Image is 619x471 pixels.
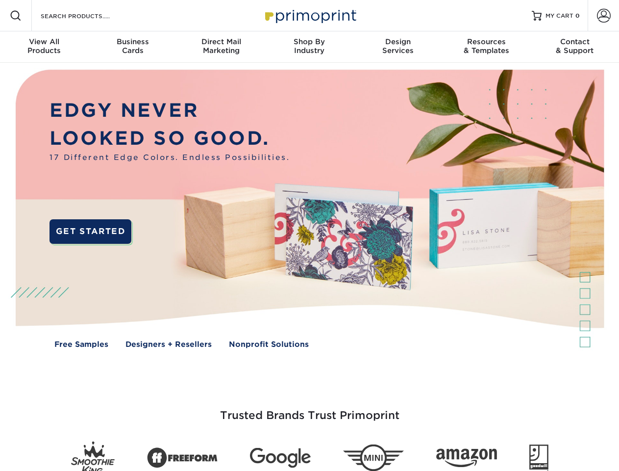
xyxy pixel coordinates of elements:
a: BusinessCards [88,31,176,63]
a: Direct MailMarketing [177,31,265,63]
span: Business [88,37,176,46]
a: Nonprofit Solutions [229,339,309,350]
a: Designers + Resellers [125,339,212,350]
div: & Templates [442,37,530,55]
span: Shop By [265,37,353,46]
img: Amazon [436,449,497,468]
span: MY CART [545,12,573,20]
a: Shop ByIndustry [265,31,353,63]
a: DesignServices [354,31,442,63]
img: Goodwill [529,445,548,471]
span: Contact [531,37,619,46]
span: 17 Different Edge Colors. Endless Possibilities. [50,152,290,163]
p: LOOKED SO GOOD. [50,125,290,153]
span: Design [354,37,442,46]
img: Google [250,448,311,468]
img: Primoprint [261,5,359,26]
div: Industry [265,37,353,55]
input: SEARCH PRODUCTS..... [40,10,135,22]
a: Free Samples [54,339,108,350]
a: GET STARTED [50,219,131,244]
span: 0 [575,12,580,19]
div: Services [354,37,442,55]
div: Marketing [177,37,265,55]
a: Resources& Templates [442,31,530,63]
h3: Trusted Brands Trust Primoprint [23,386,596,434]
div: & Support [531,37,619,55]
div: Cards [88,37,176,55]
span: Resources [442,37,530,46]
span: Direct Mail [177,37,265,46]
p: EDGY NEVER [50,97,290,125]
a: Contact& Support [531,31,619,63]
